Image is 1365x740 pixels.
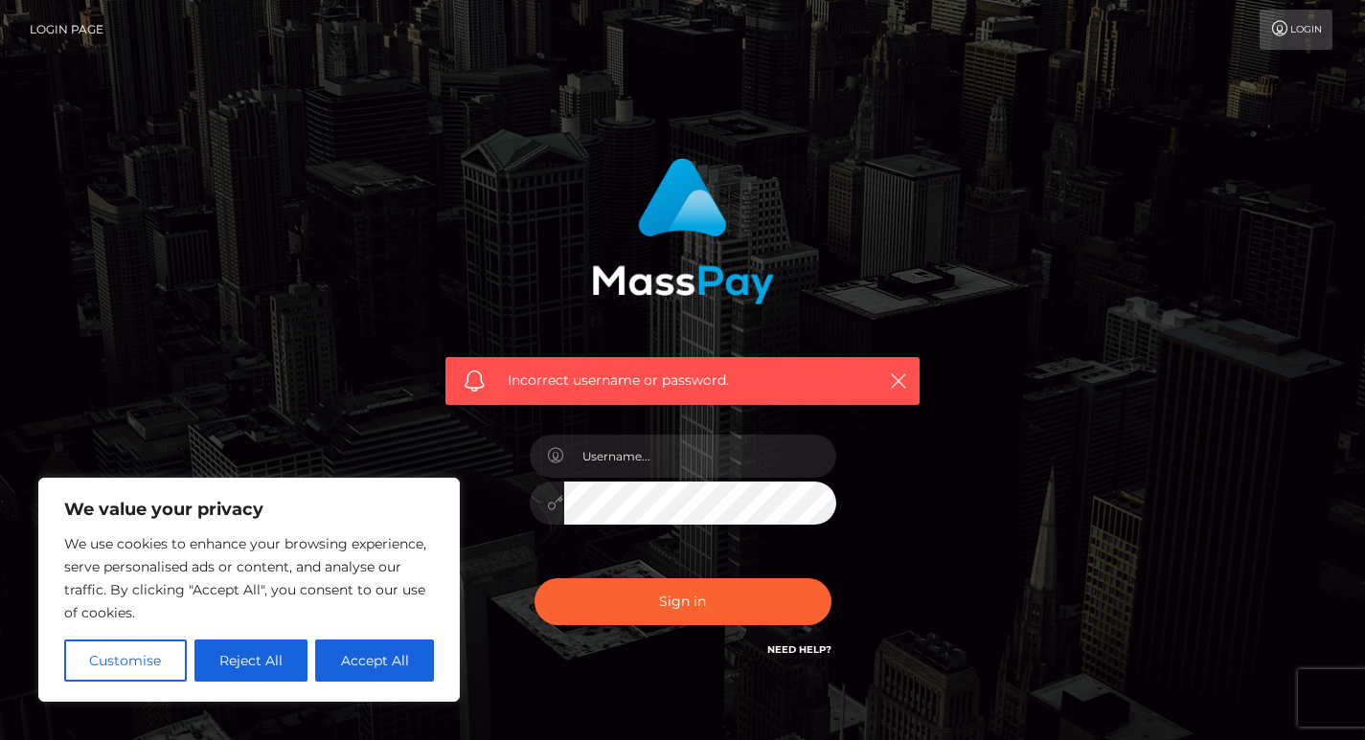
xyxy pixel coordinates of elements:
[767,643,831,656] a: Need Help?
[64,498,434,521] p: We value your privacy
[592,158,774,304] img: MassPay Login
[535,578,831,625] button: Sign in
[64,532,434,624] p: We use cookies to enhance your browsing experience, serve personalised ads or content, and analys...
[508,370,857,391] span: Incorrect username or password.
[315,639,434,682] button: Accept All
[38,478,460,702] div: We value your privacy
[1260,10,1332,50] a: Login
[194,639,308,682] button: Reject All
[64,639,187,682] button: Customise
[564,435,836,478] input: Username...
[30,10,103,50] a: Login Page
